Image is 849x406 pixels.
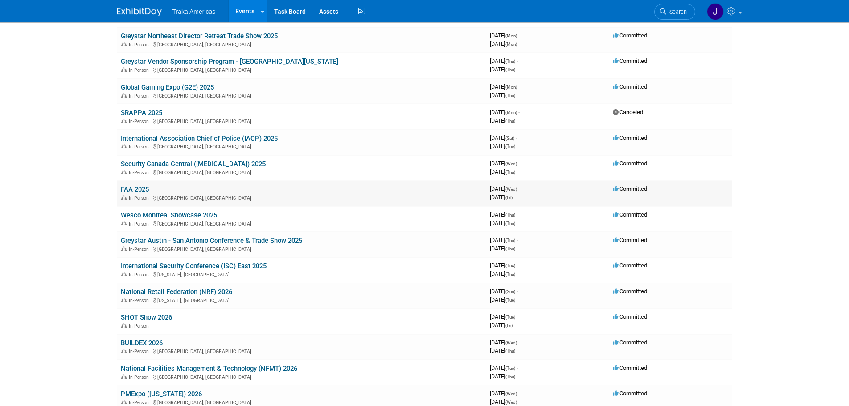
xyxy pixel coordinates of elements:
[490,365,518,371] span: [DATE]
[516,135,517,141] span: -
[490,143,515,149] span: [DATE]
[490,398,517,405] span: [DATE]
[129,195,152,201] span: In-Person
[505,374,515,379] span: (Thu)
[121,41,483,48] div: [GEOGRAPHIC_DATA], [GEOGRAPHIC_DATA]
[121,246,127,251] img: In-Person Event
[121,109,162,117] a: SRAPPA 2025
[613,57,647,64] span: Committed
[129,144,152,150] span: In-Person
[490,117,515,124] span: [DATE]
[613,83,647,90] span: Committed
[505,170,515,175] span: (Thu)
[121,374,127,379] img: In-Person Event
[518,339,520,346] span: -
[613,32,647,39] span: Committed
[490,339,520,346] span: [DATE]
[490,322,513,328] span: [DATE]
[613,185,647,192] span: Committed
[121,32,278,40] a: Greystar Northeast Director Retreat Trade Show 2025
[517,313,518,320] span: -
[505,187,517,192] span: (Wed)
[490,109,520,115] span: [DATE]
[129,170,152,176] span: In-Person
[121,42,127,46] img: In-Person Event
[121,135,278,143] a: International Association Chief of Police (IACP) 2025
[505,93,515,98] span: (Thu)
[490,313,518,320] span: [DATE]
[505,42,517,47] span: (Mon)
[121,160,266,168] a: Security Canada Central ([MEDICAL_DATA]) 2025
[613,160,647,167] span: Committed
[505,238,515,243] span: (Thu)
[518,32,520,39] span: -
[121,390,202,398] a: PMExpo ([US_STATE]) 2026
[490,211,518,218] span: [DATE]
[129,349,152,354] span: In-Person
[121,66,483,73] div: [GEOGRAPHIC_DATA], [GEOGRAPHIC_DATA]
[613,237,647,243] span: Committed
[505,349,515,353] span: (Thu)
[121,93,127,98] img: In-Person Event
[121,298,127,302] img: In-Person Event
[490,194,513,201] span: [DATE]
[505,263,515,268] span: (Tue)
[117,8,162,16] img: ExhibitDay
[490,66,515,73] span: [DATE]
[129,93,152,99] span: In-Person
[505,67,515,72] span: (Thu)
[505,323,513,328] span: (Fri)
[505,195,513,200] span: (Fri)
[505,33,517,38] span: (Mon)
[121,168,483,176] div: [GEOGRAPHIC_DATA], [GEOGRAPHIC_DATA]
[121,194,483,201] div: [GEOGRAPHIC_DATA], [GEOGRAPHIC_DATA]
[121,119,127,123] img: In-Person Event
[121,195,127,200] img: In-Person Event
[517,57,518,64] span: -
[490,262,518,269] span: [DATE]
[121,365,297,373] a: National Facilities Management & Technology (NFMT) 2026
[490,245,515,252] span: [DATE]
[121,221,127,226] img: In-Person Event
[505,136,514,141] span: (Sat)
[121,349,127,353] img: In-Person Event
[666,8,687,15] span: Search
[490,92,515,98] span: [DATE]
[129,400,152,406] span: In-Person
[121,211,217,219] a: Wesco Montreal Showcase 2025
[518,109,520,115] span: -
[518,83,520,90] span: -
[505,366,515,371] span: (Tue)
[613,211,647,218] span: Committed
[129,272,152,278] span: In-Person
[654,4,695,20] a: Search
[129,119,152,124] span: In-Person
[490,347,515,354] span: [DATE]
[505,298,515,303] span: (Tue)
[490,168,515,175] span: [DATE]
[490,237,518,243] span: [DATE]
[121,144,127,148] img: In-Person Event
[121,339,163,347] a: BUILDEX 2026
[121,67,127,72] img: In-Person Event
[121,288,232,296] a: National Retail Federation (NRF) 2026
[505,272,515,277] span: (Thu)
[129,67,152,73] span: In-Person
[707,3,724,20] img: Jamie Saenz
[518,185,520,192] span: -
[517,237,518,243] span: -
[490,296,515,303] span: [DATE]
[505,289,515,294] span: (Sun)
[121,245,483,252] div: [GEOGRAPHIC_DATA], [GEOGRAPHIC_DATA]
[490,32,520,39] span: [DATE]
[129,42,152,48] span: In-Person
[518,160,520,167] span: -
[517,288,518,295] span: -
[613,135,647,141] span: Committed
[121,220,483,227] div: [GEOGRAPHIC_DATA], [GEOGRAPHIC_DATA]
[505,213,515,217] span: (Thu)
[490,135,517,141] span: [DATE]
[517,365,518,371] span: -
[121,83,214,91] a: Global Gaming Expo (G2E) 2025
[613,288,647,295] span: Committed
